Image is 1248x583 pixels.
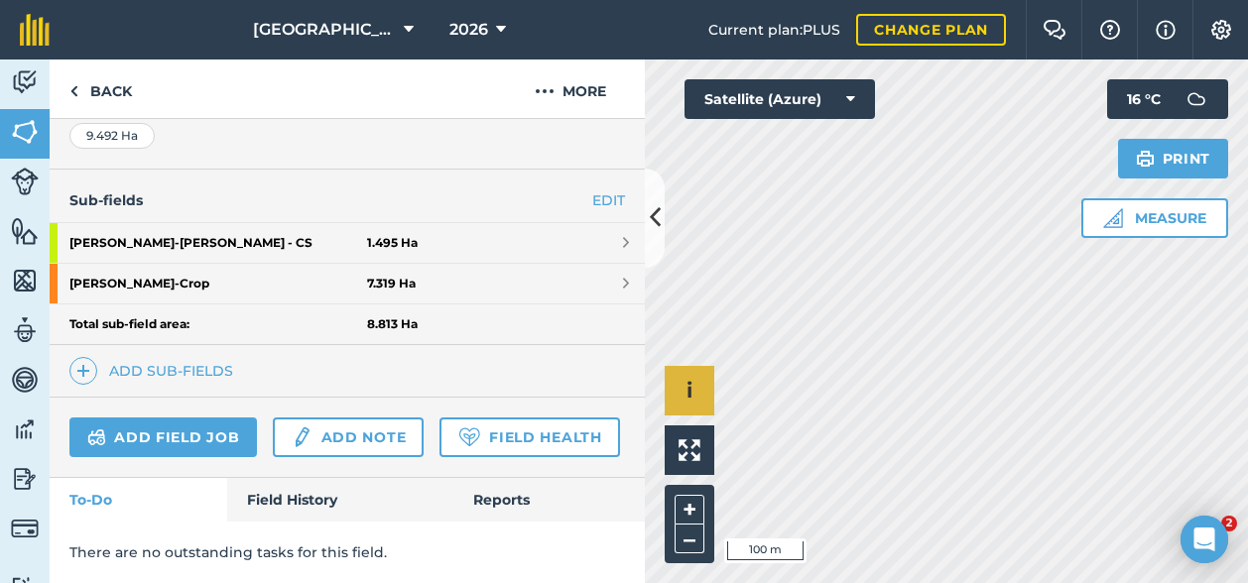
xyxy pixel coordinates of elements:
img: A question mark icon [1098,20,1122,40]
img: svg+xml;base64,PD94bWwgdmVyc2lvbj0iMS4wIiBlbmNvZGluZz0idXRmLTgiPz4KPCEtLSBHZW5lcmF0b3I6IEFkb2JlIE... [11,365,39,395]
strong: 7.319 Ha [367,276,416,291]
a: Field Health [439,417,619,457]
p: There are no outstanding tasks for this field. [69,541,625,563]
span: 16 ° C [1127,79,1161,119]
strong: Total sub-field area: [69,316,367,332]
img: A cog icon [1209,20,1233,40]
h4: Sub-fields [50,189,645,211]
button: More [496,59,645,118]
a: To-Do [50,478,227,522]
img: svg+xml;base64,PHN2ZyB4bWxucz0iaHR0cDovL3d3dy53My5vcmcvMjAwMC9zdmciIHdpZHRoPSI1NiIgaGVpZ2h0PSI2MC... [11,266,39,295]
a: Field History [227,478,452,522]
strong: [PERSON_NAME] - [PERSON_NAME] - CS [69,223,367,263]
a: Add field job [69,417,257,457]
a: Add sub-fields [69,357,241,385]
button: + [675,495,704,525]
div: 9.492 Ha [69,123,155,149]
img: svg+xml;base64,PD94bWwgdmVyc2lvbj0iMS4wIiBlbmNvZGluZz0idXRmLTgiPz4KPCEtLSBHZW5lcmF0b3I6IEFkb2JlIE... [11,315,39,345]
span: Current plan : PLUS [708,19,840,41]
button: i [665,366,714,415]
img: Two speech bubbles overlapping with the left bubble in the forefront [1043,20,1066,40]
span: [GEOGRAPHIC_DATA] [253,18,396,42]
button: Measure [1081,198,1228,238]
img: svg+xml;base64,PHN2ZyB4bWxucz0iaHR0cDovL3d3dy53My5vcmcvMjAwMC9zdmciIHdpZHRoPSI1NiIgaGVpZ2h0PSI2MC... [11,216,39,246]
img: svg+xml;base64,PHN2ZyB4bWxucz0iaHR0cDovL3d3dy53My5vcmcvMjAwMC9zdmciIHdpZHRoPSIxNCIgaGVpZ2h0PSIyNC... [76,359,90,383]
img: Ruler icon [1103,208,1123,228]
button: Satellite (Azure) [685,79,875,119]
button: Print [1118,139,1229,178]
img: svg+xml;base64,PD94bWwgdmVyc2lvbj0iMS4wIiBlbmNvZGluZz0idXRmLTgiPz4KPCEtLSBHZW5lcmF0b3I6IEFkb2JlIE... [11,515,39,542]
img: fieldmargin Logo [20,14,50,46]
img: Four arrows, one pointing top left, one top right, one bottom right and the last bottom left [679,439,700,461]
div: Open Intercom Messenger [1181,516,1228,563]
img: svg+xml;base64,PD94bWwgdmVyc2lvbj0iMS4wIiBlbmNvZGluZz0idXRmLTgiPz4KPCEtLSBHZW5lcmF0b3I6IEFkb2JlIE... [11,464,39,494]
img: svg+xml;base64,PHN2ZyB4bWxucz0iaHR0cDovL3d3dy53My5vcmcvMjAwMC9zdmciIHdpZHRoPSI1NiIgaGVpZ2h0PSI2MC... [11,117,39,147]
span: 2026 [449,18,488,42]
strong: 1.495 Ha [367,235,418,251]
a: [PERSON_NAME]-Crop7.319 Ha [50,264,645,303]
img: svg+xml;base64,PHN2ZyB4bWxucz0iaHR0cDovL3d3dy53My5vcmcvMjAwMC9zdmciIHdpZHRoPSI5IiBoZWlnaHQ9IjI0Ii... [69,79,78,103]
a: [PERSON_NAME]-[PERSON_NAME] - CS1.495 Ha [50,223,645,263]
img: svg+xml;base64,PD94bWwgdmVyc2lvbj0iMS4wIiBlbmNvZGluZz0idXRmLTgiPz4KPCEtLSBHZW5lcmF0b3I6IEFkb2JlIE... [11,168,39,195]
img: svg+xml;base64,PHN2ZyB4bWxucz0iaHR0cDovL3d3dy53My5vcmcvMjAwMC9zdmciIHdpZHRoPSIxOSIgaGVpZ2h0PSIyNC... [1136,147,1155,171]
img: svg+xml;base64,PHN2ZyB4bWxucz0iaHR0cDovL3d3dy53My5vcmcvMjAwMC9zdmciIHdpZHRoPSIxNyIgaGVpZ2h0PSIxNy... [1156,18,1176,42]
img: svg+xml;base64,PD94bWwgdmVyc2lvbj0iMS4wIiBlbmNvZGluZz0idXRmLTgiPz4KPCEtLSBHZW5lcmF0b3I6IEFkb2JlIE... [11,414,39,444]
a: Reports [453,478,645,522]
a: Change plan [856,14,1006,46]
img: svg+xml;base64,PD94bWwgdmVyc2lvbj0iMS4wIiBlbmNvZGluZz0idXRmLTgiPz4KPCEtLSBHZW5lcmF0b3I6IEFkb2JlIE... [11,67,39,97]
img: svg+xml;base64,PD94bWwgdmVyc2lvbj0iMS4wIiBlbmNvZGluZz0idXRmLTgiPz4KPCEtLSBHZW5lcmF0b3I6IEFkb2JlIE... [291,425,312,449]
img: svg+xml;base64,PHN2ZyB4bWxucz0iaHR0cDovL3d3dy53My5vcmcvMjAwMC9zdmciIHdpZHRoPSIyMCIgaGVpZ2h0PSIyNC... [535,79,555,103]
span: 2 [1221,516,1237,531]
a: EDIT [592,189,625,211]
strong: 8.813 Ha [367,316,418,332]
button: – [675,525,704,553]
img: svg+xml;base64,PD94bWwgdmVyc2lvbj0iMS4wIiBlbmNvZGluZz0idXRmLTgiPz4KPCEtLSBHZW5lcmF0b3I6IEFkb2JlIE... [87,425,106,449]
span: i [686,378,692,403]
img: svg+xml;base64,PD94bWwgdmVyc2lvbj0iMS4wIiBlbmNvZGluZz0idXRmLTgiPz4KPCEtLSBHZW5lcmF0b3I6IEFkb2JlIE... [1177,79,1216,119]
a: Add note [273,417,424,457]
button: 16 °C [1107,79,1228,119]
a: Back [50,59,152,118]
strong: [PERSON_NAME] - Crop [69,264,367,303]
